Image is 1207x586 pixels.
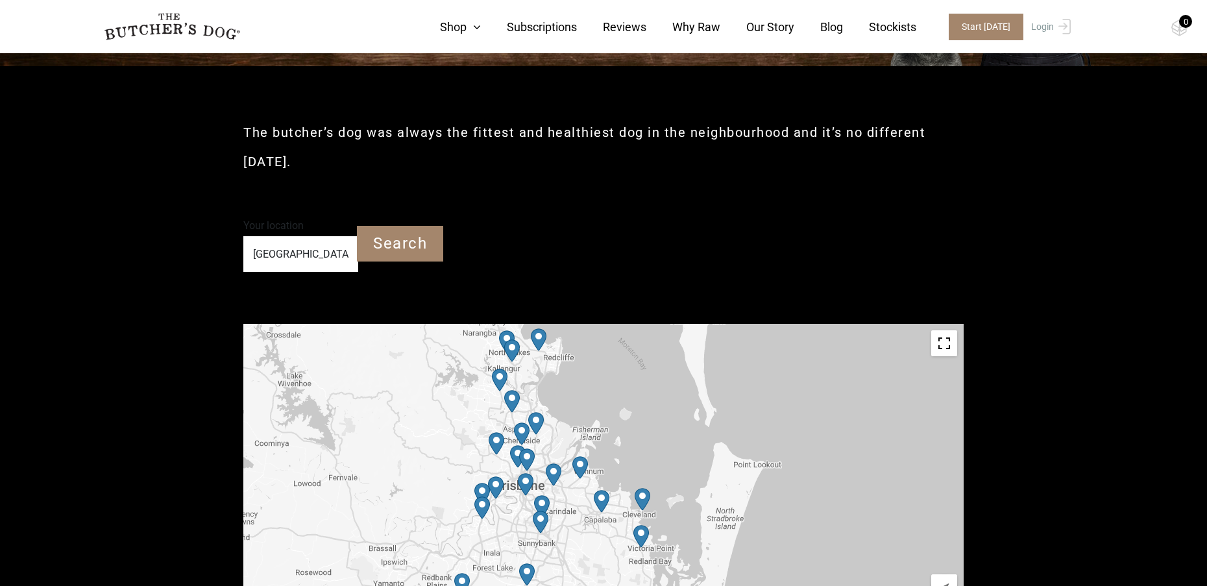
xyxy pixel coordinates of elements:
[572,456,588,479] div: Petbarn – Wynnum
[534,495,550,518] div: Petbarn – Mount Gravatt
[474,483,490,506] div: Petbarn – Kenmore
[1179,15,1192,28] div: 0
[414,18,481,36] a: Shop
[843,18,916,36] a: Stockists
[533,511,548,533] div: Petbarn – Macgregor
[528,412,544,435] div: Petbarn – Virginia
[633,525,649,548] div: Petbarn – Victoria Point
[594,490,609,513] div: Petbarn – Capalaba
[489,432,504,455] div: Petbarn – Mitchelton
[1171,19,1188,36] img: TBD_Cart-Empty.png
[936,14,1028,40] a: Start [DATE]
[243,118,964,177] h2: The butcher’s dog was always the fittest and healthiest dog in the neighbourhood and it’s no diff...
[504,390,520,413] div: Petbarn – Bald Hills
[488,476,504,499] div: Petbarn – Indooroopilly
[519,563,535,586] div: Petbarn – Browns Plains
[931,330,957,356] button: Toggle fullscreen view
[499,330,515,353] div: Petbarn – North Lakes
[481,18,577,36] a: Subscriptions
[518,473,533,496] div: Petbarn – Woolloongabba
[504,339,520,362] div: Petbarn – Morayfield Supacentre North Lakes
[474,496,490,519] div: Petbarn – Jindalee
[531,328,546,351] div: Petbarn – Rothwell
[510,445,526,468] div: Petbarn – Windsor
[1028,14,1071,40] a: Login
[492,369,507,391] div: Petbarn – Lawnton
[577,18,646,36] a: Reviews
[635,488,650,511] div: Petbarn – Cleveland
[357,226,443,262] input: Search
[794,18,843,36] a: Blog
[519,448,535,471] div: Petbarn – Newstead
[720,18,794,36] a: Our Story
[949,14,1023,40] span: Start [DATE]
[546,463,561,486] div: Petbarn – Cannon Hill
[646,18,720,36] a: Why Raw
[514,422,530,445] div: Petbarn – Kedron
